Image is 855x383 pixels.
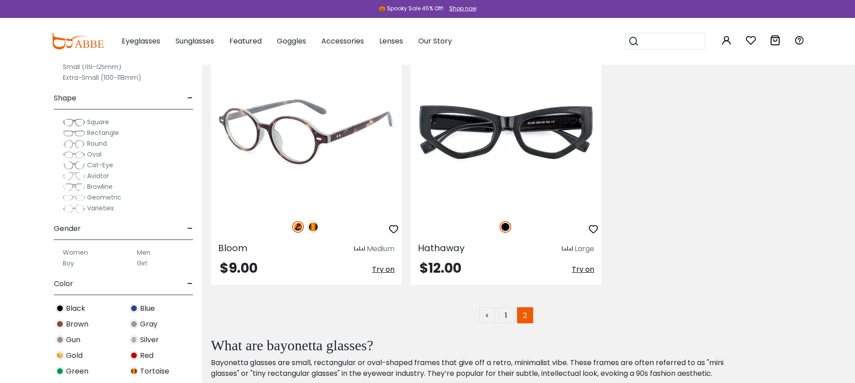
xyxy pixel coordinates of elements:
span: $12.00 [420,258,461,278]
img: Gun [56,335,64,344]
span: Blue [140,303,155,314]
a: Shop now [445,4,477,12]
img: abbeglasses.com [51,33,104,49]
img: Square.png [63,118,85,127]
span: Round [87,139,107,148]
span: Square [87,118,109,126]
span: - [187,218,193,239]
span: Aviator [87,171,109,180]
div: Shop now [449,4,477,13]
img: Aviator.png [63,172,85,181]
label: Boy [63,258,74,269]
span: Gray [140,319,158,330]
div: 🎃 Spooky Sale 45% Off! [379,4,443,13]
div: Large [574,244,594,254]
span: Green [66,366,88,377]
img: Black Hathaway - Acetate ,Universal Bridge Fit [411,52,601,211]
span: Red [140,350,153,361]
span: Gold [66,350,83,361]
img: Leopard Bloom - Acetate ,Universal Bridge Fit [211,52,402,211]
img: Cat-Eye.png [63,161,85,170]
span: Rectangle [87,128,119,137]
label: Extra-Small (100-118mm) [63,72,141,83]
p: Bayonetta glasses are small, rectangular or oval-shaped frames that give off a retro, minimalist ... [211,357,747,379]
span: - [187,87,193,109]
span: Black [66,303,85,314]
div: Medium [367,244,395,254]
span: - [187,273,193,295]
span: Hathaway [418,242,465,254]
a: 1 [498,307,514,323]
img: Gray [130,320,138,328]
img: Varieties.png [63,204,85,213]
label: Girl [137,258,147,269]
img: Leopard [292,221,304,233]
span: Geometric [87,193,121,202]
span: Gun [66,335,80,345]
img: Black [56,304,64,313]
span: $9.00 [220,258,258,278]
span: 2 [517,307,533,323]
span: Tortoise [140,366,169,377]
img: Tortoise [307,221,319,233]
span: Try on [572,264,594,274]
img: Round.png [63,139,85,148]
span: Bloom [218,242,247,254]
img: Silver [130,335,138,344]
span: Goggles [277,36,306,46]
img: Red [130,351,138,360]
img: Oval.png [63,150,85,159]
label: Small (119-125mm) [63,61,122,72]
img: size ruler [562,246,573,252]
button: Try on [372,261,395,278]
img: Brown [56,320,64,328]
span: Lenses [379,36,403,46]
img: Rectangle.png [63,129,85,138]
span: Browline [87,182,113,191]
span: Cat-Eye [87,161,113,170]
span: Accessories [321,36,364,46]
img: Browline.png [63,183,85,191]
span: Color [54,273,73,295]
span: Silver [140,335,159,345]
img: Green [56,367,64,375]
img: Gold [56,351,64,360]
h2: What are bayonetta glasses? [211,337,747,354]
button: Try on [572,261,594,278]
span: Gender [54,218,81,239]
img: Blue [130,304,138,313]
a: < [479,307,495,323]
span: Shape [54,87,76,109]
label: Women [63,247,88,258]
span: Sunglasses [175,36,214,46]
span: Try on [372,264,395,274]
img: Black [500,221,511,233]
img: size ruler [354,246,365,252]
label: Men [137,247,150,258]
span: Oval [87,150,101,159]
span: Featured [229,36,262,46]
span: Varieties [87,204,114,213]
img: Tortoise [130,367,138,375]
span: Our Story [418,36,452,46]
img: Geometric.png [63,193,85,202]
span: Brown [66,319,88,330]
span: Eyeglasses [122,36,160,46]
